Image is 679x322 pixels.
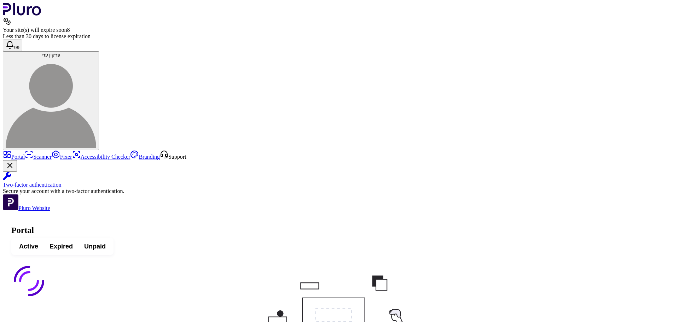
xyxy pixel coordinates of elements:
[44,240,79,253] button: Expired
[3,150,676,211] aside: Sidebar menu
[3,205,50,211] a: Open Pluro Website
[67,27,70,33] span: 8
[14,45,19,50] span: 99
[84,242,106,251] span: Unpaid
[19,242,38,251] span: Active
[25,154,52,160] a: Scanner
[72,154,130,160] a: Accessibility Checker
[6,58,96,148] img: פרקין עדי
[3,182,676,188] div: Two-factor authentication
[3,154,25,160] a: Portal
[3,172,676,188] a: Two-factor authentication
[52,154,72,160] a: Fixer
[3,40,22,51] button: Open notifications, you have 376 new notifications
[13,240,44,253] button: Active
[160,154,186,160] a: Open Support screen
[3,27,676,33] div: Your site(s) will expire soon
[130,154,160,160] a: Branding
[11,226,668,235] h1: Portal
[3,51,99,150] button: פרקין עדיפרקין עדי
[3,188,676,194] div: Secure your account with a two-factor authentication.
[42,52,60,58] span: פרקין עדי
[50,242,73,251] span: Expired
[3,160,17,172] button: Close Two-factor authentication notification
[3,33,676,40] div: Less than 30 days to license expiration
[3,11,41,17] a: Logo
[79,240,111,253] button: Unpaid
